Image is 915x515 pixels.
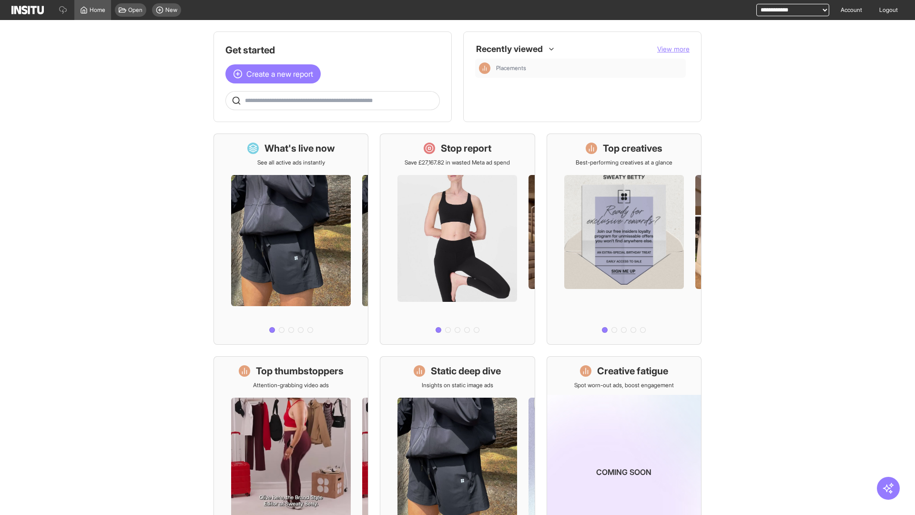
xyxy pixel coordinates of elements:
span: Placements [496,64,526,72]
span: Open [128,6,142,14]
div: Insights [479,62,490,74]
p: Attention-grabbing video ads [253,381,329,389]
a: What's live nowSee all active ads instantly [213,134,368,345]
h1: Top creatives [603,142,662,155]
p: Best-performing creatives at a glance [576,159,672,166]
span: Create a new report [246,68,313,80]
p: Save £27,167.82 in wasted Meta ad spend [405,159,510,166]
img: Logo [11,6,44,14]
span: Home [90,6,105,14]
span: New [165,6,177,14]
h1: Get started [225,43,440,57]
button: View more [657,44,690,54]
button: Create a new report [225,64,321,83]
p: See all active ads instantly [257,159,325,166]
h1: What's live now [264,142,335,155]
h1: Top thumbstoppers [256,364,344,378]
h1: Stop report [441,142,491,155]
span: Placements [496,64,682,72]
p: Insights on static image ads [422,381,493,389]
h1: Static deep dive [431,364,501,378]
span: View more [657,45,690,53]
a: Top creativesBest-performing creatives at a glance [547,134,701,345]
a: Stop reportSave £27,167.82 in wasted Meta ad spend [380,134,535,345]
